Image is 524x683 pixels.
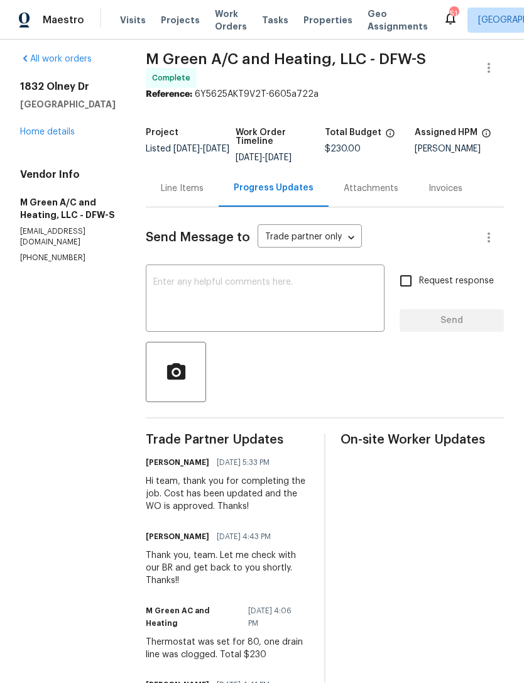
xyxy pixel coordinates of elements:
[449,8,458,20] div: 51
[146,88,504,101] div: 6Y5625AKT9V2T-6605a722a
[344,182,398,195] div: Attachments
[146,456,209,469] h6: [PERSON_NAME]
[265,153,292,162] span: [DATE]
[236,153,262,162] span: [DATE]
[385,128,395,145] span: The total cost of line items that have been proposed by Opendoor. This sum includes line items th...
[20,226,116,248] p: [EMAIL_ADDRESS][DOMAIN_NAME]
[43,14,84,26] span: Maestro
[20,253,116,263] p: [PHONE_NUMBER]
[217,456,270,469] span: [DATE] 5:33 PM
[120,14,146,26] span: Visits
[161,14,200,26] span: Projects
[146,128,178,137] h5: Project
[415,145,505,153] div: [PERSON_NAME]
[173,145,229,153] span: -
[173,145,200,153] span: [DATE]
[152,72,195,84] span: Complete
[258,227,362,248] div: Trade partner only
[415,128,478,137] h5: Assigned HPM
[262,16,288,25] span: Tasks
[20,168,116,181] h4: Vendor Info
[146,90,192,99] b: Reference:
[146,145,229,153] span: Listed
[325,145,361,153] span: $230.00
[20,98,116,111] h5: [GEOGRAPHIC_DATA]
[215,8,247,33] span: Work Orders
[146,52,426,67] span: M Green A/C and Heating, LLC - DFW-S
[20,128,75,136] a: Home details
[20,55,92,63] a: All work orders
[303,14,352,26] span: Properties
[368,8,428,33] span: Geo Assignments
[419,275,494,288] span: Request response
[146,434,309,446] span: Trade Partner Updates
[20,196,116,221] h5: M Green A/C and Heating, LLC - DFW-S
[428,182,462,195] div: Invoices
[248,604,302,630] span: [DATE] 4:06 PM
[203,145,229,153] span: [DATE]
[146,530,209,543] h6: [PERSON_NAME]
[325,128,381,137] h5: Total Budget
[236,153,292,162] span: -
[146,231,250,244] span: Send Message to
[146,475,309,513] div: Hi team, thank you for completing the job. Cost has been updated and the WO is approved. Thanks!
[234,182,314,194] div: Progress Updates
[20,80,116,93] h2: 1832 Olney Dr
[146,604,241,630] h6: M Green AC and Heating
[146,549,309,587] div: Thank you, team. Let me check with our BR and get back to you shortly. Thanks!!
[217,530,271,543] span: [DATE] 4:43 PM
[146,636,309,661] div: Thermostat was set for 80, one drain line was clogged. Total $230
[236,128,325,146] h5: Work Order Timeline
[341,434,504,446] span: On-site Worker Updates
[161,182,204,195] div: Line Items
[481,128,491,145] span: The hpm assigned to this work order.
